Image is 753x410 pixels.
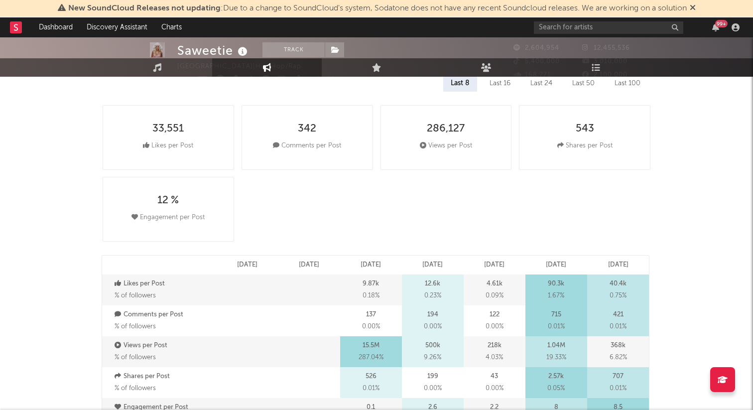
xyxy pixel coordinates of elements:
[443,75,477,92] div: Last 8
[80,17,154,37] a: Discovery Assistant
[298,123,316,135] div: 342
[299,259,319,271] p: [DATE]
[486,352,503,364] span: 4.03 %
[546,352,566,364] span: 19.33 %
[425,278,440,290] p: 12.6k
[547,383,565,395] span: 0.05 %
[157,195,179,207] div: 12 %
[115,278,214,290] p: Likes per Post
[152,123,184,135] div: 33,551
[486,383,503,395] span: 0.00 %
[715,20,728,27] div: 99 +
[551,309,561,321] p: 715
[341,75,359,88] button: Edit
[361,259,381,271] p: [DATE]
[513,45,559,51] span: 2,604,954
[68,4,221,12] span: New SoundCloud Releases not updating
[582,45,630,51] span: 12,455,536
[610,278,627,290] p: 40.4k
[534,21,683,34] input: Search for artists
[608,259,628,271] p: [DATE]
[482,75,518,92] div: Last 16
[424,352,441,364] span: 9.26 %
[177,42,250,59] div: Saweetie
[32,17,80,37] a: Dashboard
[359,352,383,364] span: 287.04 %
[690,4,696,12] span: Dismiss
[613,309,624,321] p: 421
[262,42,325,57] button: Track
[115,371,214,383] p: Shares per Post
[424,321,442,333] span: 0.00 %
[490,309,500,321] p: 122
[366,309,376,321] p: 137
[611,340,626,352] p: 368k
[154,17,189,37] a: Charts
[115,292,156,299] span: % of followers
[115,309,214,321] p: Comments per Post
[484,259,504,271] p: [DATE]
[488,340,502,352] p: 218k
[610,383,627,395] span: 0.01 %
[547,340,565,352] p: 1.04M
[237,259,257,271] p: [DATE]
[115,340,214,352] p: Views per Post
[610,321,627,333] span: 0.01 %
[363,290,379,302] span: 0.18 %
[363,383,379,395] span: 0.01 %
[548,278,564,290] p: 90.3k
[557,140,613,152] div: Shares per Post
[273,140,341,152] div: Comments per Post
[427,309,438,321] p: 194
[143,140,193,152] div: Likes per Post
[422,259,443,271] p: [DATE]
[486,290,503,302] span: 0.09 %
[115,323,156,330] span: % of followers
[420,140,472,152] div: Views per Post
[427,371,438,383] p: 199
[486,321,503,333] span: 0.00 %
[363,278,379,290] p: 9.87k
[712,23,719,31] button: 99+
[131,212,205,224] div: Engagement per Post
[546,259,566,271] p: [DATE]
[366,371,376,383] p: 526
[548,321,565,333] span: 0.01 %
[115,385,156,392] span: % of followers
[610,352,627,364] span: 6.82 %
[362,321,380,333] span: 0.00 %
[610,290,627,302] span: 0.75 %
[613,371,624,383] p: 707
[548,290,564,302] span: 1.67 %
[576,123,594,135] div: 543
[427,123,465,135] div: 286,127
[424,383,442,395] span: 0.00 %
[115,354,156,361] span: % of followers
[68,4,687,12] span: : Due to a change to SoundCloud's system, Sodatone does not have any recent Soundcloud releases. ...
[363,340,379,352] p: 15.5M
[425,340,440,352] p: 500k
[491,371,498,383] p: 43
[487,278,502,290] p: 4.61k
[424,290,441,302] span: 0.23 %
[548,371,564,383] p: 2.57k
